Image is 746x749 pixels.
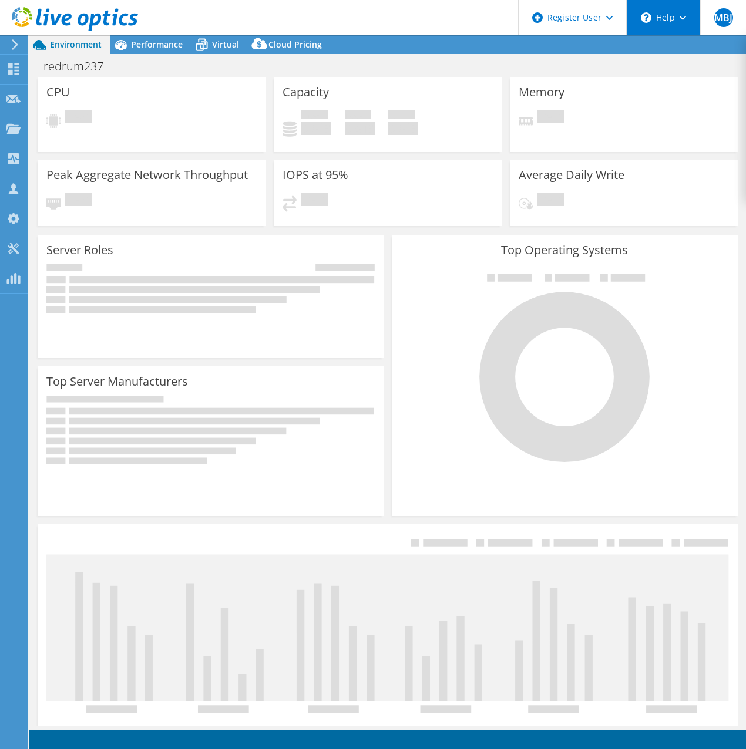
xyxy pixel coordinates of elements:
[46,244,113,257] h3: Server Roles
[301,122,331,135] h4: 0 GiB
[46,86,70,99] h3: CPU
[641,12,651,23] svg: \n
[212,39,239,50] span: Virtual
[65,110,92,126] span: Pending
[131,39,183,50] span: Performance
[50,39,102,50] span: Environment
[345,110,371,122] span: Free
[537,193,564,209] span: Pending
[65,193,92,209] span: Pending
[401,244,729,257] h3: Top Operating Systems
[283,86,329,99] h3: Capacity
[519,168,624,181] h3: Average Daily Write
[268,39,322,50] span: Cloud Pricing
[388,110,415,122] span: Total
[519,86,564,99] h3: Memory
[537,110,564,126] span: Pending
[301,193,328,209] span: Pending
[283,168,348,181] h3: IOPS at 95%
[714,8,733,27] span: MBJ
[301,110,328,122] span: Used
[46,375,188,388] h3: Top Server Manufacturers
[345,122,375,135] h4: 0 GiB
[46,168,248,181] h3: Peak Aggregate Network Throughput
[38,60,122,73] h1: redrum237
[388,122,418,135] h4: 0 GiB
